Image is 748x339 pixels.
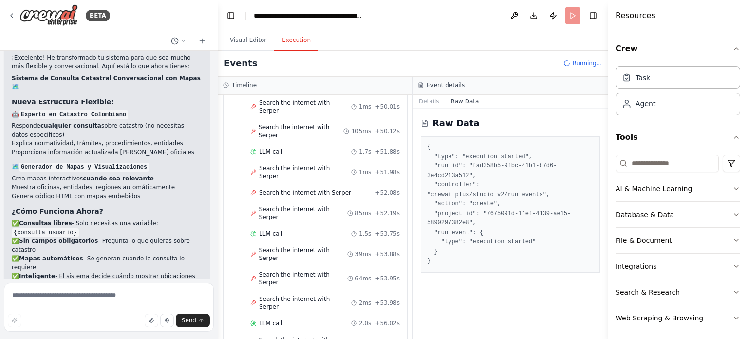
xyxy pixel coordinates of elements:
[182,317,196,324] span: Send
[259,230,282,238] span: LLM call
[359,230,371,238] span: 1.5s
[254,11,363,20] nav: breadcrumb
[355,250,371,258] span: 39ms
[12,53,202,71] p: ¡Excelente! He transformado tu sistema para que sea mucho más flexible y conversacional. Aquí est...
[616,261,656,271] div: Integrations
[274,30,318,51] button: Execution
[636,99,655,109] div: Agent
[616,184,692,194] div: AI & Machine Learning
[259,271,348,286] span: Search the internet with Serper
[145,314,158,327] button: Upload files
[616,279,740,305] button: Search & Research
[86,10,110,21] div: BETA
[12,163,149,170] strong: 🗺️
[8,314,21,327] button: Improve this prompt
[432,117,480,130] h2: Raw Data
[232,81,257,89] h3: Timeline
[616,236,672,245] div: File & Document
[12,74,202,91] h2: 🗺️
[427,142,594,266] pre: { "type": "execution_started", "run_id": "fad358b5-9fbc-41b1-b7d6-3e4cd213a512", "controller": "c...
[19,4,78,26] img: Logo
[160,314,174,327] button: Click to speak your automation idea
[12,75,201,81] strong: Sistema de Consulta Catastral Conversacional con Mapas
[19,220,72,227] strong: Consultas libres
[375,148,400,156] span: + 51.88s
[259,164,351,180] span: Search the internet with Serper
[375,189,400,197] span: + 52.08s
[445,95,485,108] button: Raw Data
[375,103,400,111] span: + 50.01s
[12,121,202,139] li: Responde sobre catastro (no necesitas datos específicos)
[427,81,465,89] h3: Event details
[413,95,445,108] button: Details
[375,209,400,217] span: + 52.19s
[12,192,202,200] li: Genera código HTML con mapas embebidos
[19,163,149,172] code: Generador de Mapas y Visualizaciones
[259,246,348,262] span: Search the internet with Serper
[259,123,343,139] span: Search the internet with Serper
[616,202,740,227] button: Database & Data
[19,273,55,279] strong: Inteligente
[359,148,371,156] span: 1.7s
[359,168,372,176] span: 1ms
[12,139,202,148] li: Explica normatividad, trámites, procedimientos, entidades
[616,305,740,331] button: Web Scraping & Browsing
[616,287,680,297] div: Search & Research
[259,99,351,115] span: Search the internet with Serper
[83,175,154,182] strong: cuando sea relevante
[259,295,351,311] span: Search the internet with Serper
[194,35,210,47] button: Start a new chat
[351,127,371,135] span: 105ms
[19,238,98,244] strong: Sin campos obligatorios
[12,98,114,106] strong: Nueva Estructura Flexible:
[586,9,600,22] button: Hide right sidebar
[359,299,372,307] span: 2ms
[12,148,202,157] li: Proporciona información actualizada [PERSON_NAME] oficiales
[167,35,190,47] button: Switch to previous chat
[616,123,740,151] button: Tools
[616,210,674,219] div: Database & Data
[572,60,602,67] span: Running...
[355,275,371,282] span: 64ms
[259,319,282,327] span: LLM call
[259,189,351,197] span: Search the internet with Serper
[616,254,740,279] button: Integrations
[616,10,655,21] h4: Resources
[359,103,372,111] span: 1ms
[12,174,202,183] li: Crea mapas interactivos
[616,62,740,123] div: Crew
[19,110,128,119] code: Experto en Catastro Colombiano
[355,209,371,217] span: 85ms
[375,168,400,176] span: + 51.98s
[176,314,210,327] button: Send
[616,313,703,323] div: Web Scraping & Browsing
[616,228,740,253] button: File & Document
[616,176,740,201] button: AI & Machine Learning
[375,250,400,258] span: + 53.88s
[222,30,274,51] button: Visual Editor
[259,205,348,221] span: Search the internet with Serper
[616,35,740,62] button: Crew
[40,122,101,129] strong: cualquier consulta
[259,148,282,156] span: LLM call
[224,57,257,70] h2: Events
[12,207,103,215] strong: ¿Cómo Funciona Ahora?
[12,111,128,118] strong: 🤖
[375,275,400,282] span: + 53.95s
[224,9,238,22] button: Hide left sidebar
[12,183,202,192] li: Muestra oficinas, entidades, regiones automáticamente
[375,127,400,135] span: + 50.12s
[375,319,400,327] span: + 56.02s
[616,151,740,339] div: Tools
[12,228,79,237] code: {consulta_usuario}
[636,73,650,82] div: Task
[19,255,83,262] strong: Mapas automáticos
[375,299,400,307] span: + 53.98s
[375,230,400,238] span: + 53.75s
[12,219,202,280] p: ✅ - Solo necesitas una variable: ✅ - Pregunta lo que quieras sobre catastro ✅ - Se generan cuando...
[359,319,371,327] span: 2.0s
